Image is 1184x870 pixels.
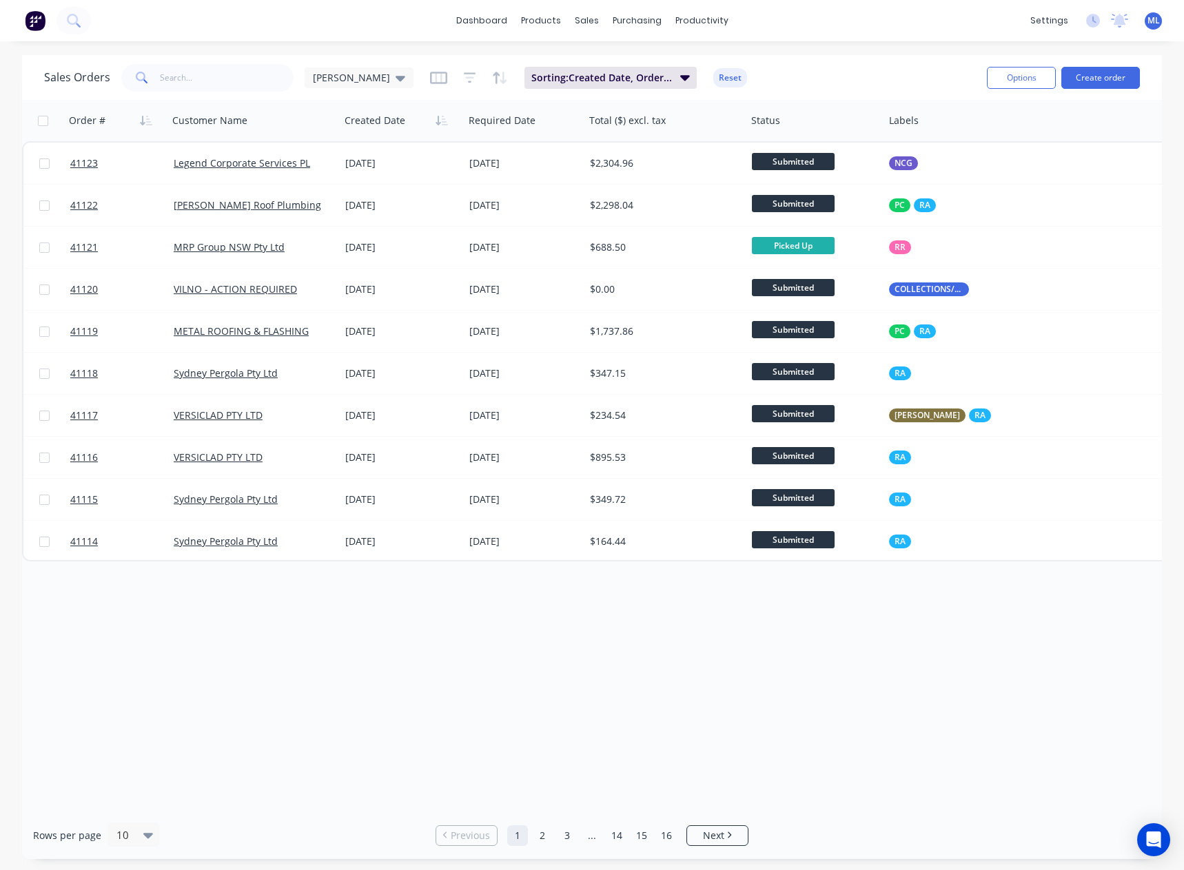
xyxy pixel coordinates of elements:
a: 41114 [70,521,174,562]
span: [PERSON_NAME] [895,408,960,422]
span: Submitted [752,195,835,212]
div: Total ($) excl. tax [589,114,666,127]
span: NCG [895,156,912,170]
div: [DATE] [345,366,458,380]
span: RA [895,535,906,548]
span: Previous [451,829,490,842]
a: dashboard [449,10,514,31]
button: Sorting:Created Date, Order # [524,67,697,89]
div: [DATE] [469,198,579,212]
span: RA [895,450,906,464]
span: 41119 [70,324,98,338]
button: RA [889,366,911,380]
a: VERSICLAD PTY LTD [174,408,263,422]
div: $688.50 [590,240,733,254]
div: [DATE] [345,282,458,296]
button: RA [889,535,911,548]
span: Submitted [752,405,835,422]
span: [PERSON_NAME] [313,70,390,85]
a: Page 3 [557,825,578,846]
a: 41121 [70,227,174,268]
span: RA [919,198,930,212]
div: Status [751,114,780,127]
div: settings [1023,10,1075,31]
button: Reset [713,68,747,87]
span: Submitted [752,153,835,170]
span: 41120 [70,282,98,296]
a: 41120 [70,269,174,310]
a: 41122 [70,185,174,226]
button: PCRA [889,198,936,212]
a: Sydney Pergola Pty Ltd [174,366,278,380]
span: 41121 [70,240,98,254]
a: Page 14 [606,825,627,846]
span: Submitted [752,489,835,506]
span: RA [895,493,906,506]
div: $2,298.04 [590,198,733,212]
span: Submitted [752,363,835,380]
span: PC [895,324,905,338]
div: Labels [889,114,919,127]
a: 41115 [70,479,174,520]
a: Legend Corporate Services PL [174,156,310,169]
div: [DATE] [345,450,458,464]
div: [DATE] [345,324,458,338]
div: [DATE] [345,408,458,422]
span: Sorting: Created Date, Order # [531,71,672,85]
span: 41115 [70,493,98,506]
div: $347.15 [590,366,733,380]
a: Page 2 [532,825,553,846]
span: RA [974,408,986,422]
button: PCRA [889,324,936,338]
div: Required Date [469,114,535,127]
div: Order # [69,114,105,127]
div: [DATE] [469,366,579,380]
button: [PERSON_NAME]RA [889,408,991,422]
a: Page 1 is your current page [507,825,528,846]
a: Sydney Pergola Pty Ltd [174,535,278,548]
div: $895.53 [590,450,733,464]
div: [DATE] [345,535,458,548]
span: ML [1147,14,1160,27]
span: Submitted [752,279,835,296]
a: Previous page [436,829,497,842]
div: sales [568,10,606,31]
input: Search... [160,64,294,92]
div: $349.72 [590,493,733,506]
span: RR [895,240,906,254]
a: Page 15 [631,825,652,846]
button: COLLECTIONS/RETURNS [889,282,969,296]
span: 41118 [70,366,98,380]
a: 41119 [70,311,174,352]
span: 41114 [70,535,98,548]
span: 41117 [70,408,98,422]
div: $1,737.86 [590,324,733,338]
span: Submitted [752,531,835,548]
div: [DATE] [469,450,579,464]
span: RA [895,366,906,380]
a: VILNO - ACTION REQUIRED [174,282,297,296]
div: [DATE] [345,198,458,212]
div: $0.00 [590,282,733,296]
a: MRP Group NSW Pty Ltd [174,240,285,253]
a: Page 16 [656,825,677,846]
button: Options [987,67,1056,89]
span: Picked Up [752,237,835,254]
span: Submitted [752,321,835,338]
div: Created Date [345,114,405,127]
div: $2,304.96 [590,156,733,170]
div: [DATE] [469,493,579,506]
div: [DATE] [345,240,458,254]
div: [DATE] [469,156,579,170]
div: productivity [668,10,735,31]
a: 41123 [70,143,174,184]
span: Next [703,829,724,842]
div: $234.54 [590,408,733,422]
div: Customer Name [172,114,247,127]
div: [DATE] [345,156,458,170]
ul: Pagination [430,825,754,846]
div: $164.44 [590,535,733,548]
a: METAL ROOFING & FLASHING [174,324,309,338]
span: Rows per page [33,829,101,842]
span: COLLECTIONS/RETURNS [895,282,963,296]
